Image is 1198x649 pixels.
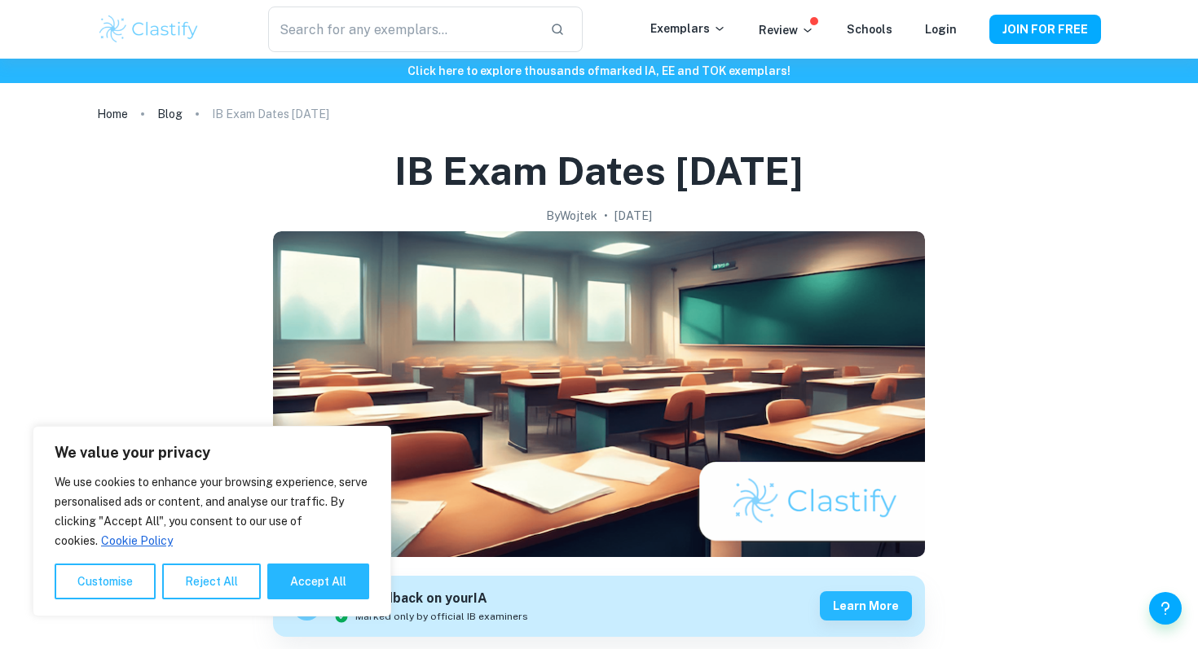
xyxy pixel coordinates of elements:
[355,609,528,624] span: Marked only by official IB examiners
[394,145,804,197] h1: IB Exam Dates [DATE]
[33,426,391,616] div: We value your privacy
[268,7,537,52] input: Search for any exemplars...
[55,563,156,599] button: Customise
[55,472,369,550] p: We use cookies to enhance your browsing experience, serve personalised ads or content, and analys...
[546,207,597,225] h2: By Wojtek
[97,13,200,46] img: Clastify logo
[162,563,261,599] button: Reject All
[650,20,726,37] p: Exemplars
[100,533,174,548] a: Cookie Policy
[989,15,1101,44] button: JOIN FOR FREE
[97,103,128,125] a: Home
[273,576,925,637] a: Get feedback on yourIAMarked only by official IB examinersLearn more
[847,23,892,36] a: Schools
[55,443,369,463] p: We value your privacy
[820,591,912,620] button: Learn more
[267,563,369,599] button: Accept All
[273,231,925,557] img: IB Exam Dates May 2026 cover image
[759,21,814,39] p: Review
[334,589,528,609] h6: Get feedback on your IA
[157,103,183,125] a: Blog
[1149,592,1182,625] button: Help and Feedback
[212,105,329,123] p: IB Exam Dates [DATE]
[3,62,1195,80] h6: Click here to explore thousands of marked IA, EE and TOK exemplars !
[614,207,652,225] h2: [DATE]
[925,23,957,36] a: Login
[604,207,608,225] p: •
